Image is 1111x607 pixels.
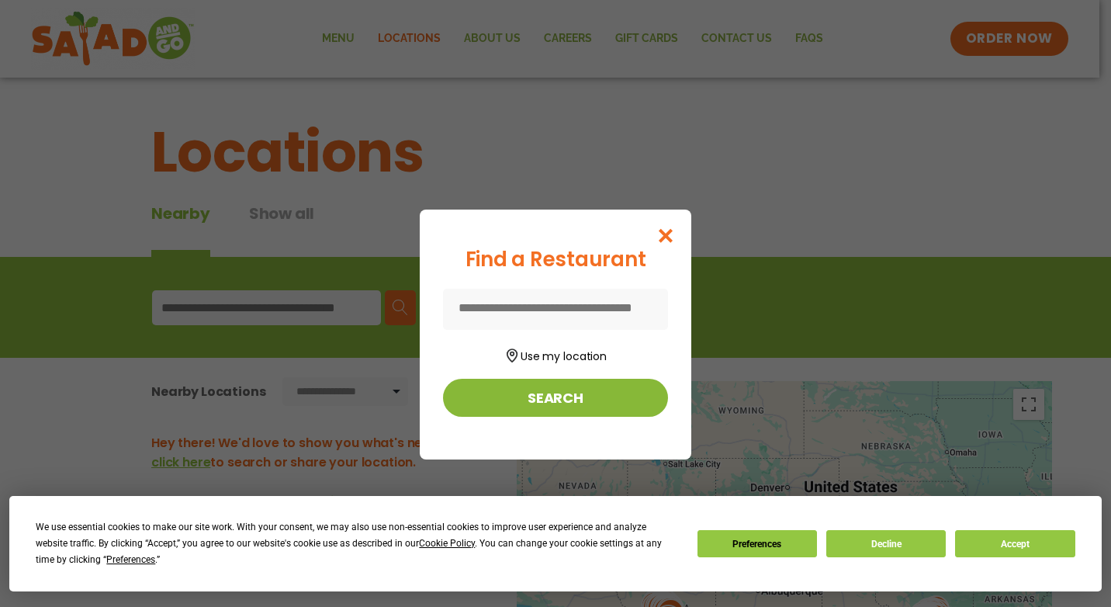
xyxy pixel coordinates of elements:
[697,530,817,557] button: Preferences
[419,538,475,549] span: Cookie Policy
[9,496,1102,591] div: Cookie Consent Prompt
[443,245,668,275] div: Find a Restaurant
[443,344,668,365] button: Use my location
[106,554,155,565] span: Preferences
[443,379,668,417] button: Search
[36,519,678,568] div: We use essential cookies to make our site work. With your consent, we may also use non-essential ...
[641,210,691,262] button: Close modal
[826,530,946,557] button: Decline
[955,530,1075,557] button: Accept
